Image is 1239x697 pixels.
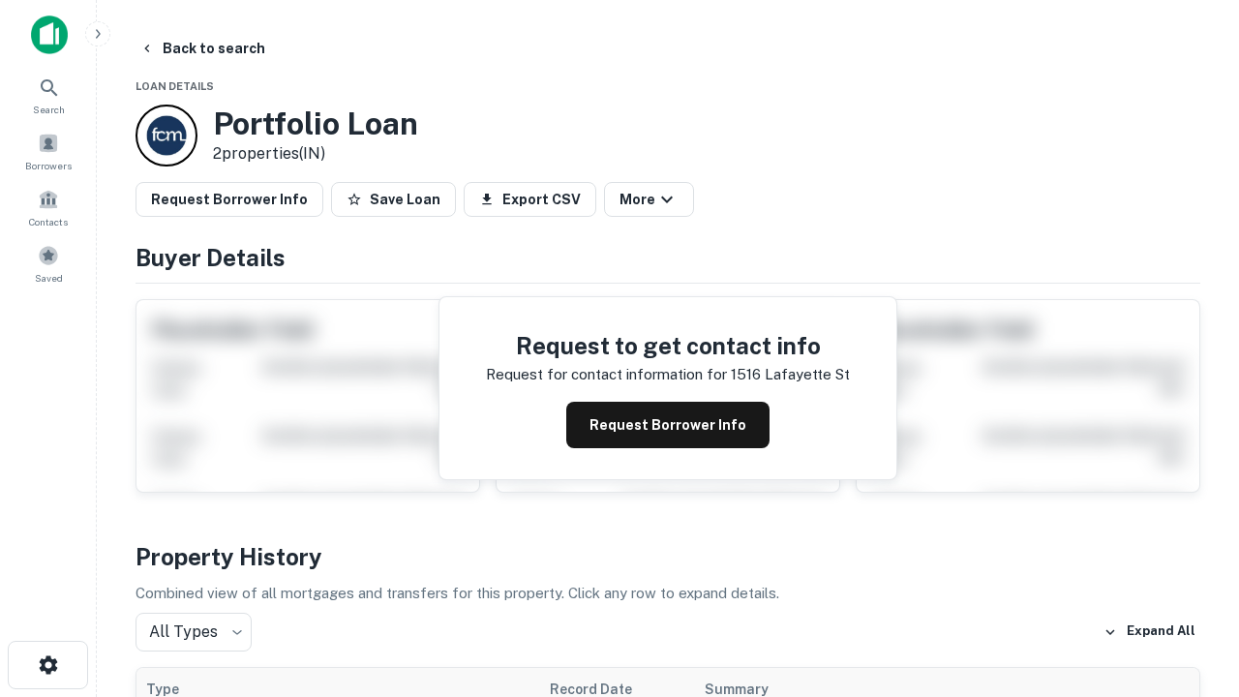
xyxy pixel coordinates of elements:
button: Back to search [132,31,273,66]
span: Borrowers [25,158,72,173]
span: Saved [35,270,63,286]
p: 2 properties (IN) [213,142,418,166]
iframe: Chat Widget [1142,480,1239,573]
p: 1516 lafayette st [731,363,850,386]
button: Request Borrower Info [136,182,323,217]
span: Search [33,102,65,117]
a: Saved [6,237,91,289]
a: Borrowers [6,125,91,177]
span: Contacts [29,214,68,229]
button: More [604,182,694,217]
button: Save Loan [331,182,456,217]
img: capitalize-icon.png [31,15,68,54]
h4: Buyer Details [136,240,1200,275]
p: Request for contact information for [486,363,727,386]
button: Expand All [1099,618,1200,647]
h3: Portfolio Loan [213,106,418,142]
h4: Request to get contact info [486,328,850,363]
div: All Types [136,613,252,652]
button: Request Borrower Info [566,402,770,448]
a: Contacts [6,181,91,233]
p: Combined view of all mortgages and transfers for this property. Click any row to expand details. [136,582,1200,605]
span: Loan Details [136,80,214,92]
a: Search [6,69,91,121]
button: Export CSV [464,182,596,217]
h4: Property History [136,539,1200,574]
